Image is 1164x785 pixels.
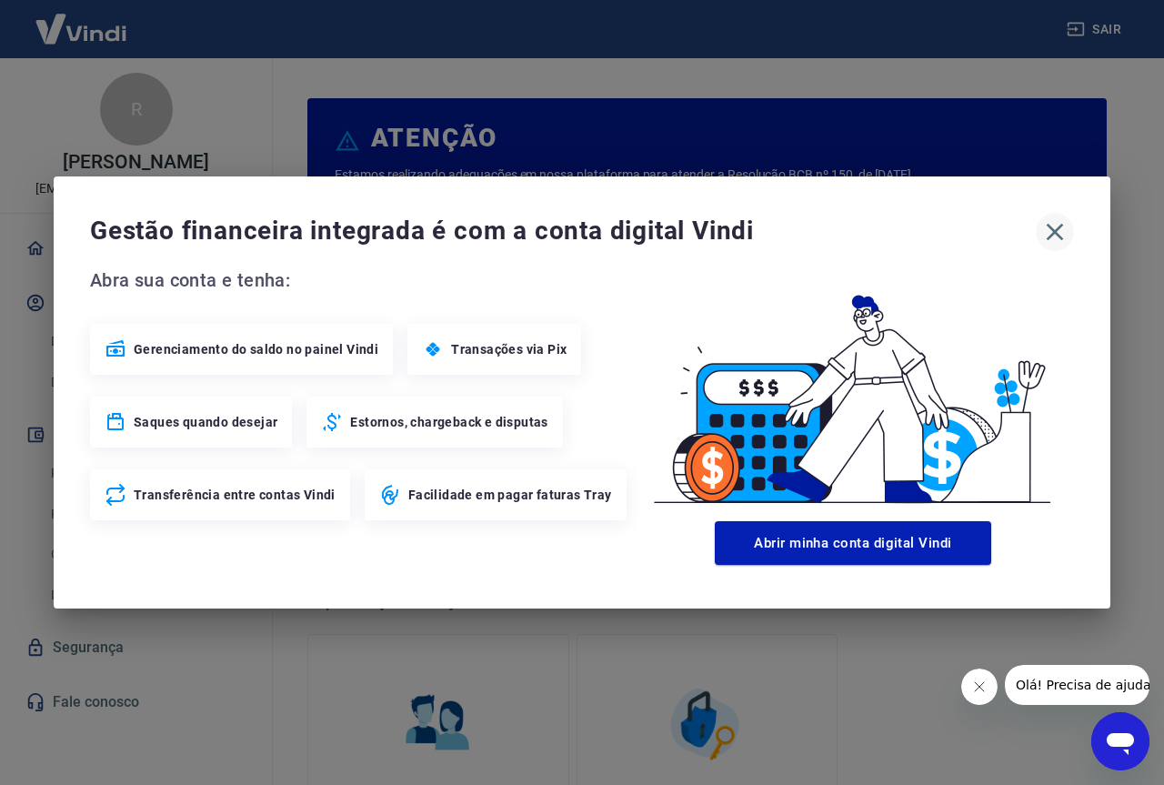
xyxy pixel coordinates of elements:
[11,13,153,27] span: Olá! Precisa de ajuda?
[451,340,567,358] span: Transações via Pix
[961,669,998,705] iframe: Fechar mensagem
[350,413,547,431] span: Estornos, chargeback e disputas
[134,486,336,504] span: Transferência entre contas Vindi
[632,266,1074,514] img: Good Billing
[1091,712,1149,770] iframe: Botão para abrir a janela de mensagens
[134,413,277,431] span: Saques quando desejar
[90,266,632,295] span: Abra sua conta e tenha:
[134,340,378,358] span: Gerenciamento do saldo no painel Vindi
[715,521,991,565] button: Abrir minha conta digital Vindi
[408,486,612,504] span: Facilidade em pagar faturas Tray
[1005,665,1149,705] iframe: Mensagem da empresa
[90,213,1036,249] span: Gestão financeira integrada é com a conta digital Vindi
